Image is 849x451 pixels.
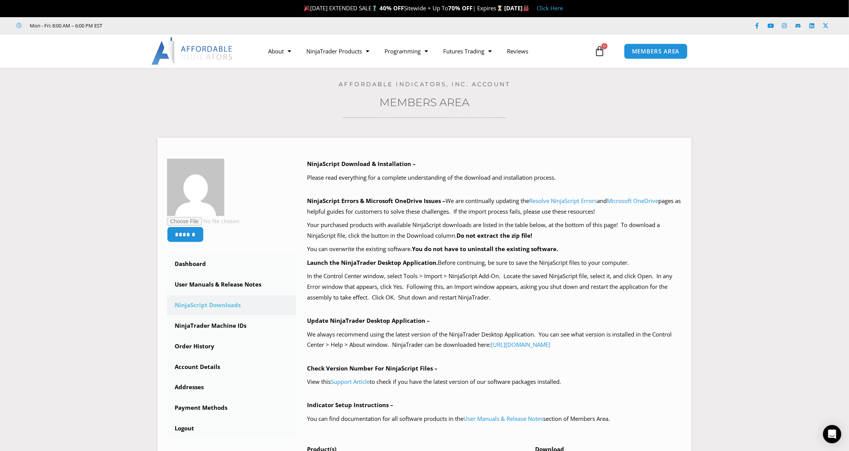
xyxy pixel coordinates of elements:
a: Click Here [537,4,563,12]
b: Indicator Setup Instructions – [307,401,394,409]
a: NinjaTrader Machine IDs [167,316,296,336]
p: You can overwrite the existing software. [307,244,682,254]
nav: Account pages [167,254,296,438]
a: Dashboard [167,254,296,274]
a: User Manuals & Release Notes [167,275,296,295]
p: Your purchased products with available NinjaScript downloads are listed in the table below, at th... [307,220,682,241]
a: Logout [167,419,296,438]
div: Open Intercom Messenger [823,425,841,443]
strong: 70% OFF [449,4,473,12]
img: 🏭 [523,5,529,11]
p: View this to check if you have the latest version of our software packages installed. [307,377,682,387]
img: LogoAI | Affordable Indicators – NinjaTrader [151,37,233,65]
a: Account Details [167,357,296,377]
a: Members Area [379,96,470,109]
a: Payment Methods [167,398,296,418]
a: Affordable Indicators, Inc. Account [339,81,511,88]
p: You can find documentation for all software products in the section of Members Area. [307,414,682,424]
span: 0 [601,43,608,49]
p: We are continually updating the and pages as helpful guides for customers to solve these challeng... [307,196,682,217]
a: 0 [583,40,616,62]
b: NinjaScript Download & Installation – [307,160,416,168]
a: NinjaTrader Products [299,42,377,60]
a: Addresses [167,377,296,397]
a: Programming [377,42,436,60]
a: About [260,42,299,60]
a: NinjaScript Downloads [167,295,296,315]
a: Futures Trading [436,42,499,60]
b: You do not have to uninstall the existing software. [412,245,558,253]
p: In the Control Center window, select Tools > Import > NinjaScript Add-On. Locate the saved NinjaS... [307,271,682,303]
span: Mon - Fri: 8:00 AM – 6:00 PM EST [28,21,103,30]
a: [URL][DOMAIN_NAME] [491,341,551,348]
img: 45c0057e6f4855a36cff5f96179758a8b12d68a3e26da419b00d2a9fa1d712f1 [167,159,224,216]
a: Order History [167,337,296,356]
a: Microsoft OneDrive [607,197,659,205]
p: We always recommend using the latest version of the NinjaTrader Desktop Application. You can see ... [307,329,682,351]
span: MEMBERS AREA [632,48,680,54]
p: Please read everything for a complete understanding of the download and installation process. [307,172,682,183]
b: Do not extract the zip file! [457,232,532,239]
b: Check Version Number For NinjaScript Files – [307,364,438,372]
img: ⌛ [497,5,503,11]
b: Update NinjaTrader Desktop Application – [307,317,430,324]
iframe: Customer reviews powered by Trustpilot [113,22,228,29]
strong: 40% OFF [380,4,404,12]
nav: Menu [260,42,592,60]
a: Resolve NinjaScript Errors [529,197,597,205]
b: NinjaScript Errors & Microsoft OneDrive Issues – [307,197,446,205]
strong: [DATE] [505,4,529,12]
p: Before continuing, be sure to save the NinjaScript files to your computer. [307,258,682,268]
a: MEMBERS AREA [624,43,688,59]
img: 🎉 [304,5,310,11]
a: Support Article [331,378,370,385]
b: Launch the NinjaTrader Desktop Application. [307,259,438,266]
img: 🏌️‍♂️ [372,5,378,11]
span: [DATE] EXTENDED SALE Sitewide + Up To | Expires [302,4,504,12]
a: User Manuals & Release Notes [464,415,543,422]
a: Reviews [499,42,536,60]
